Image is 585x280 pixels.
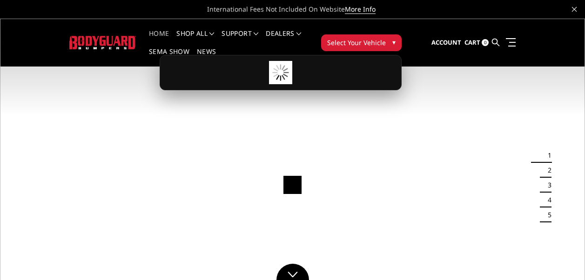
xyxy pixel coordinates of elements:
button: 4 of 5 [542,193,551,207]
button: 1 of 5 [542,148,551,163]
a: shop all [176,30,214,48]
a: SEMA Show [149,48,189,67]
span: ▾ [392,37,396,47]
span: Cart [464,38,480,47]
span: 0 [482,39,489,46]
a: Dealers [266,30,301,48]
a: Support [222,30,258,48]
img: BODYGUARD BUMPERS [69,36,136,49]
img: preloader.gif [269,61,292,84]
span: Select Your Vehicle [327,38,386,47]
span: Account [431,38,461,47]
a: Click to Down [276,264,309,280]
button: 3 of 5 [542,178,551,193]
button: 5 of 5 [542,207,551,222]
a: Account [431,30,461,55]
a: News [197,48,216,67]
a: More Info [345,5,376,14]
button: Select Your Vehicle [321,34,402,51]
a: Cart 0 [464,30,489,55]
button: 2 of 5 [542,163,551,178]
a: Home [149,30,169,48]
